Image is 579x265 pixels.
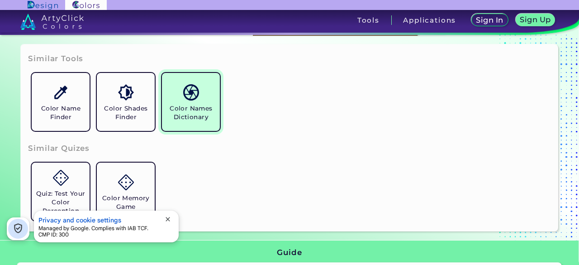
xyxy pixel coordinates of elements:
[118,174,134,190] img: icon_game.svg
[93,159,158,224] a: Color Memory Game
[28,159,93,224] a: Quiz: Test Your Color Perception
[35,189,86,215] h5: Quiz: Test Your Color Perception
[28,53,83,64] h3: Similar Tools
[28,143,90,154] h3: Similar Quizes
[403,17,456,24] h3: Applications
[357,17,380,24] h3: Tools
[473,14,506,26] a: Sign In
[183,84,199,100] img: icon_color_names_dictionary.svg
[277,247,302,258] h3: Guide
[100,104,151,121] h5: Color Shades Finder
[28,1,58,10] img: ArtyClick Design logo
[478,17,502,24] h5: Sign In
[20,14,84,30] img: logo_artyclick_colors_white.svg
[53,84,69,100] img: icon_color_name_finder.svg
[517,14,553,26] a: Sign Up
[100,194,151,211] h5: Color Memory Game
[166,104,216,121] h5: Color Names Dictionary
[158,69,223,135] a: Color Names Dictionary
[522,16,550,23] h5: Sign Up
[93,69,158,135] a: Color Shades Finder
[35,104,86,121] h5: Color Name Finder
[118,84,134,100] img: icon_color_shades.svg
[28,69,93,135] a: Color Name Finder
[53,170,69,186] img: icon_game.svg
